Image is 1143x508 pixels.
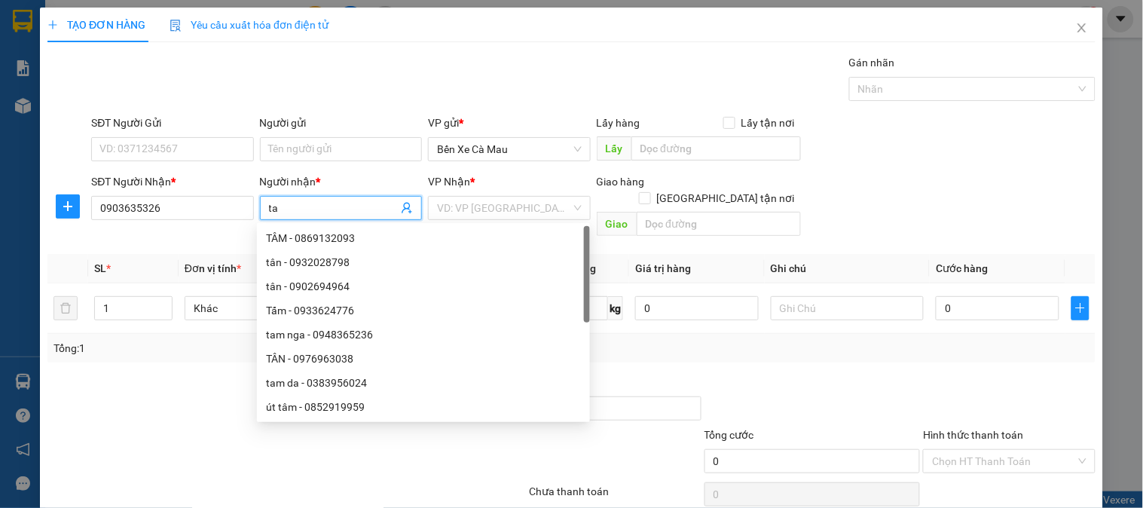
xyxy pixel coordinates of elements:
div: TÂN - 0976963038 [266,350,581,367]
span: Khác [194,297,329,320]
input: 0 [635,296,759,320]
input: Ghi Chú [771,296,924,320]
span: close [1076,22,1088,34]
button: plus [56,194,80,219]
span: [GEOGRAPHIC_DATA] tận nơi [651,190,801,207]
button: Close [1061,8,1103,50]
div: Tấm - 0933624776 [257,298,590,323]
span: Tổng cước [704,429,754,441]
div: tam nga - 0948365236 [257,323,590,347]
div: Người gửi [260,115,422,131]
th: Ghi chú [765,254,930,283]
span: VP Nhận [428,176,470,188]
span: kg [608,296,623,320]
div: tân - 0902694964 [266,278,581,295]
span: SL [94,262,106,274]
span: Lấy hàng [597,117,640,129]
label: Gán nhãn [849,57,895,69]
span: TẠO ĐƠN HÀNG [47,19,145,31]
div: tam da - 0383956024 [257,371,590,395]
input: Dọc đường [637,212,801,236]
div: TÂM - 0869132093 [257,226,590,250]
span: Đơn vị tính [185,262,241,274]
div: SĐT Người Nhận [91,173,253,190]
button: plus [1071,296,1090,320]
span: plus [1072,302,1089,314]
span: Giá trị hàng [635,262,691,274]
div: tam nga - 0948365236 [266,326,581,343]
div: TÂM - 0869132093 [266,230,581,246]
div: VP gửi [428,115,590,131]
div: tam da - 0383956024 [266,375,581,391]
span: Giao hàng [597,176,645,188]
label: Hình thức thanh toán [923,429,1023,441]
div: SĐT Người Gửi [91,115,253,131]
div: Tấm - 0933624776 [266,302,581,319]
button: delete [53,296,78,320]
span: Lấy [597,136,631,161]
span: user-add [401,202,413,214]
span: plus [47,20,58,30]
span: Lấy tận nơi [735,115,801,131]
div: út tâm - 0852919959 [266,399,581,415]
div: Tổng: 1 [53,340,442,357]
div: TÂN - 0976963038 [257,347,590,371]
div: Người nhận [260,173,422,190]
span: Yêu cầu xuất hóa đơn điện tử [170,19,329,31]
input: Dọc đường [631,136,801,161]
span: Giao [597,212,637,236]
div: tân - 0932028798 [266,254,581,271]
div: tân - 0902694964 [257,274,590,298]
img: icon [170,20,182,32]
span: plus [57,200,79,213]
div: út tâm - 0852919959 [257,395,590,419]
span: Cước hàng [936,262,988,274]
span: Bến Xe Cà Mau [437,138,581,161]
div: tân - 0932028798 [257,250,590,274]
